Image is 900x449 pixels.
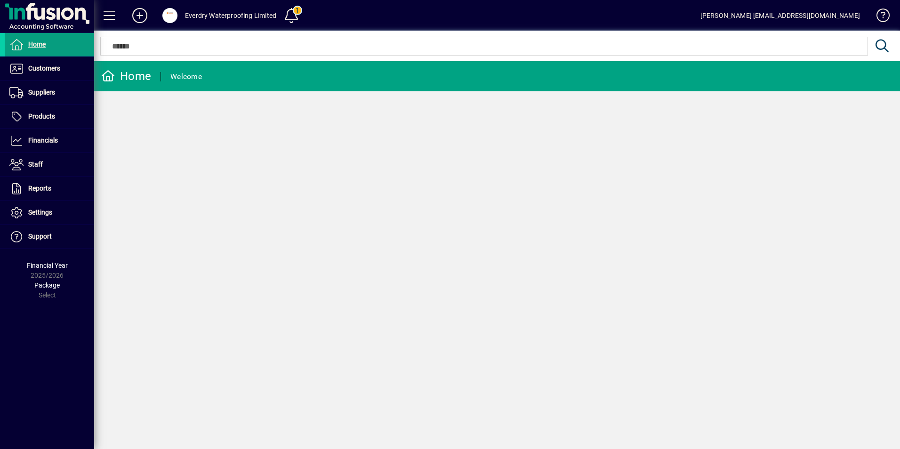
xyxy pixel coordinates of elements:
a: Reports [5,177,94,200]
span: Customers [28,64,60,72]
div: Welcome [170,69,202,84]
a: Financials [5,129,94,152]
button: Add [125,7,155,24]
a: Suppliers [5,81,94,104]
a: Settings [5,201,94,224]
div: Everdry Waterproofing Limited [185,8,276,23]
span: Home [28,40,46,48]
span: Products [28,112,55,120]
span: Settings [28,208,52,216]
span: Support [28,233,52,240]
span: Staff [28,160,43,168]
div: Home [101,69,151,84]
a: Staff [5,153,94,176]
a: Customers [5,57,94,80]
span: Financials [28,136,58,144]
button: Profile [155,7,185,24]
a: Products [5,105,94,128]
span: Reports [28,184,51,192]
a: Knowledge Base [869,2,888,32]
div: [PERSON_NAME] [EMAIL_ADDRESS][DOMAIN_NAME] [700,8,860,23]
span: Suppliers [28,88,55,96]
span: Package [34,281,60,289]
span: Financial Year [27,262,68,269]
a: Support [5,225,94,249]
